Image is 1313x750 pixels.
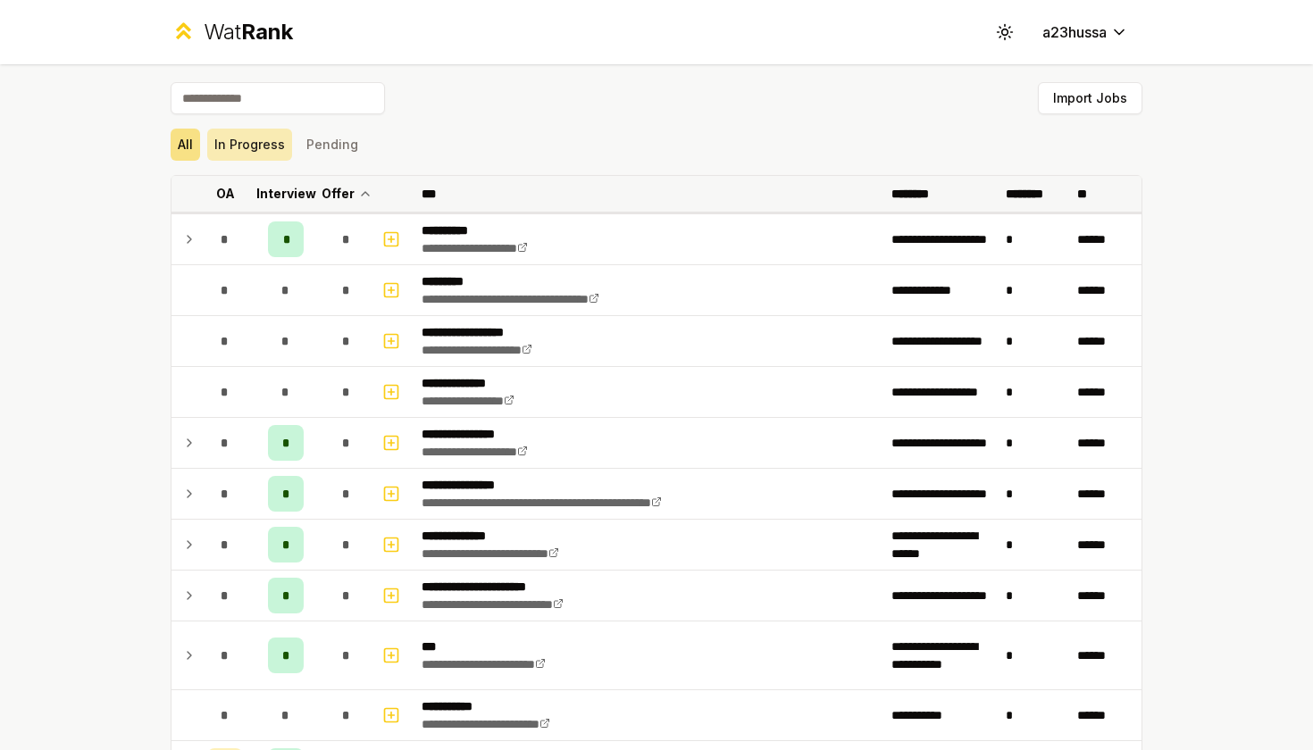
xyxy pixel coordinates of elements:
[1038,82,1142,114] button: Import Jobs
[299,129,365,161] button: Pending
[207,129,292,161] button: In Progress
[241,19,293,45] span: Rank
[204,18,293,46] div: Wat
[1042,21,1107,43] span: a23hussa
[171,18,293,46] a: WatRank
[1028,16,1142,48] button: a23hussa
[322,185,355,203] p: Offer
[256,185,316,203] p: Interview
[171,129,200,161] button: All
[216,185,235,203] p: OA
